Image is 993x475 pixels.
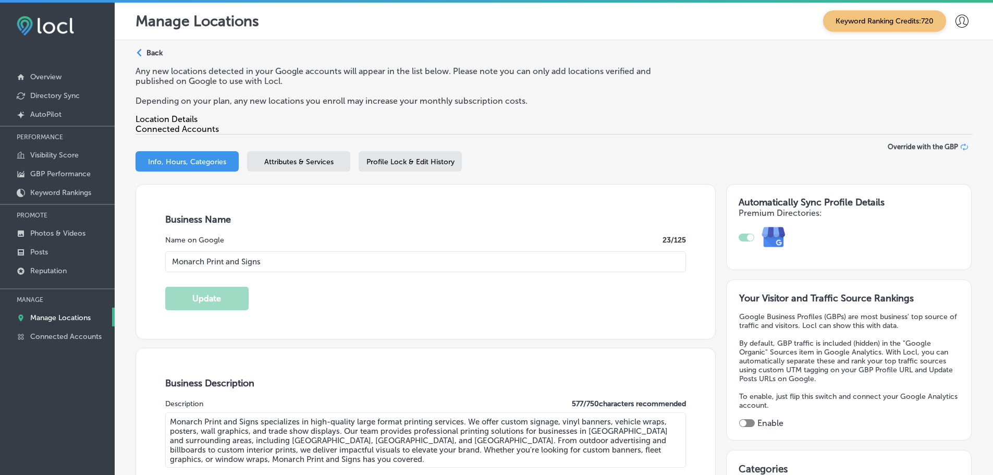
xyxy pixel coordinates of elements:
p: Depending on your plan, any new locations you enroll may increase your monthly subscription costs. [136,96,679,106]
label: 23 /125 [663,236,686,245]
h3: Business Name [165,214,686,225]
p: Back [146,48,163,57]
textarea: Monarch Print and Signs specializes in high-quality large format printing services. We offer cust... [165,412,686,468]
span: Profile Lock & Edit History [366,157,455,166]
p: Photos & Videos [30,229,85,238]
p: To enable, just flip this switch and connect your Google Analytics account. [739,392,959,410]
p: By default, GBP traffic is included (hidden) in the "Google Organic" Sources item in Google Analy... [739,339,959,383]
p: Any new locations detected in your Google accounts will appear in the list below. Please note you... [136,66,679,86]
p: Overview [30,72,62,81]
img: fda3e92497d09a02dc62c9cd864e3231.png [17,16,74,35]
span: Attributes & Services [264,157,334,166]
h3: Automatically Sync Profile Details [739,197,959,208]
p: GBP Performance [30,169,91,178]
p: AutoPilot [30,110,62,119]
p: Manage Locations [30,313,91,322]
label: Enable [757,418,783,428]
label: Name on Google [165,236,224,245]
p: Keyword Rankings [30,188,91,197]
p: Reputation [30,266,67,275]
span: Connected Accounts [136,124,219,134]
span: Override with the GBP [888,143,958,151]
p: Connected Accounts [30,332,102,341]
input: Enter Location Name [165,251,686,272]
span: Keyword Ranking Credits: 720 [823,10,946,32]
label: 577 / 750 characters recommended [572,399,686,408]
p: Posts [30,248,48,257]
h3: Your Visitor and Traffic Source Rankings [739,293,959,304]
h3: Business Description [165,377,686,389]
span: Location Details [136,114,198,124]
p: Manage Locations [136,13,259,30]
p: Visibility Score [30,151,79,160]
span: Info, Hours, Categories [148,157,226,166]
label: Description [165,399,203,408]
h4: Premium Directories: [739,208,959,218]
p: Directory Sync [30,91,80,100]
p: Google Business Profiles (GBPs) are most business' top source of traffic and visitors. Locl can s... [739,312,959,330]
button: Update [165,287,249,310]
img: e7ababfa220611ac49bdb491a11684a6.png [754,218,793,257]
